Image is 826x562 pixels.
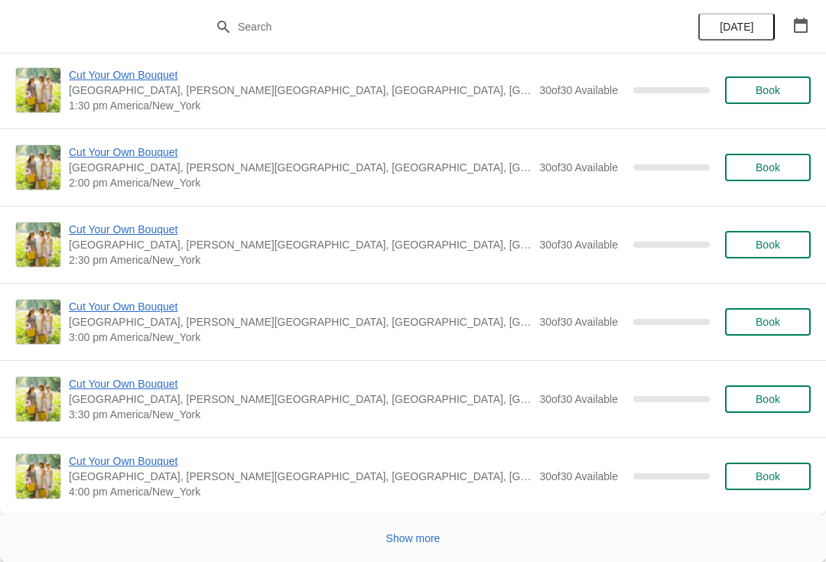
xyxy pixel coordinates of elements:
[756,239,780,251] span: Book
[725,463,811,490] button: Book
[756,161,780,174] span: Book
[69,98,532,113] span: 1:30 pm America/New_York
[720,21,753,33] span: [DATE]
[539,161,618,174] span: 30 of 30 Available
[69,330,532,345] span: 3:00 pm America/New_York
[725,76,811,104] button: Book
[69,67,532,83] span: Cut Your Own Bouquet
[69,407,532,422] span: 3:30 pm America/New_York
[16,223,60,267] img: Cut Your Own Bouquet | Cross Street Flower Farm, Jacobs Lane, Norwell, MA, USA | 2:30 pm America/...
[725,385,811,413] button: Book
[539,239,618,251] span: 30 of 30 Available
[69,469,532,484] span: [GEOGRAPHIC_DATA], [PERSON_NAME][GEOGRAPHIC_DATA], [GEOGRAPHIC_DATA], [GEOGRAPHIC_DATA]
[69,299,532,314] span: Cut Your Own Bouquet
[69,222,532,237] span: Cut Your Own Bouquet
[756,316,780,328] span: Book
[69,252,532,268] span: 2:30 pm America/New_York
[380,525,447,552] button: Show more
[539,393,618,405] span: 30 of 30 Available
[386,532,441,544] span: Show more
[539,84,618,96] span: 30 of 30 Available
[16,145,60,190] img: Cut Your Own Bouquet | Cross Street Flower Farm, Jacobs Lane, Norwell, MA, USA | 2:00 pm America/...
[698,13,775,41] button: [DATE]
[725,231,811,258] button: Book
[756,84,780,96] span: Book
[69,237,532,252] span: [GEOGRAPHIC_DATA], [PERSON_NAME][GEOGRAPHIC_DATA], [GEOGRAPHIC_DATA], [GEOGRAPHIC_DATA]
[69,83,532,98] span: [GEOGRAPHIC_DATA], [PERSON_NAME][GEOGRAPHIC_DATA], [GEOGRAPHIC_DATA], [GEOGRAPHIC_DATA]
[69,453,532,469] span: Cut Your Own Bouquet
[69,175,532,190] span: 2:00 pm America/New_York
[756,470,780,482] span: Book
[16,454,60,499] img: Cut Your Own Bouquet | Cross Street Flower Farm, Jacobs Lane, Norwell, MA, USA | 4:00 pm America/...
[69,314,532,330] span: [GEOGRAPHIC_DATA], [PERSON_NAME][GEOGRAPHIC_DATA], [GEOGRAPHIC_DATA], [GEOGRAPHIC_DATA]
[16,377,60,421] img: Cut Your Own Bouquet | Cross Street Flower Farm, Jacobs Lane, Norwell, MA, USA | 3:30 pm America/...
[539,470,618,482] span: 30 of 30 Available
[69,484,532,499] span: 4:00 pm America/New_York
[756,393,780,405] span: Book
[69,391,532,407] span: [GEOGRAPHIC_DATA], [PERSON_NAME][GEOGRAPHIC_DATA], [GEOGRAPHIC_DATA], [GEOGRAPHIC_DATA]
[237,13,619,41] input: Search
[725,154,811,181] button: Book
[16,300,60,344] img: Cut Your Own Bouquet | Cross Street Flower Farm, Jacobs Lane, Norwell, MA, USA | 3:00 pm America/...
[16,68,60,112] img: Cut Your Own Bouquet | Cross Street Flower Farm, Jacobs Lane, Norwell, MA, USA | 1:30 pm America/...
[69,376,532,391] span: Cut Your Own Bouquet
[69,160,532,175] span: [GEOGRAPHIC_DATA], [PERSON_NAME][GEOGRAPHIC_DATA], [GEOGRAPHIC_DATA], [GEOGRAPHIC_DATA]
[69,145,532,160] span: Cut Your Own Bouquet
[725,308,811,336] button: Book
[539,316,618,328] span: 30 of 30 Available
